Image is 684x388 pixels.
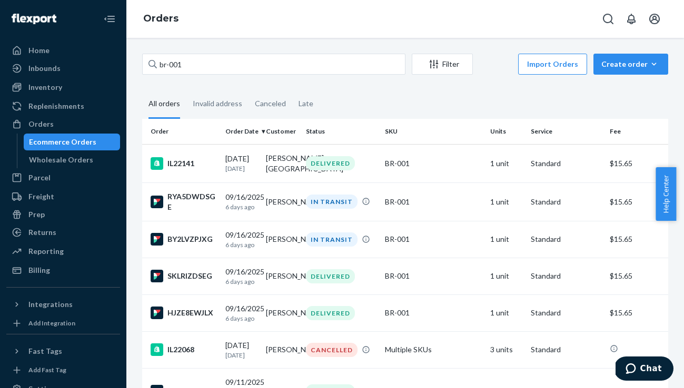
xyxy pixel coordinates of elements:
[225,303,257,323] div: 09/16/2025
[6,343,120,360] button: Fast Tags
[28,119,54,129] div: Orders
[606,182,669,221] td: $15.65
[151,157,217,170] div: IL22141
[6,296,120,313] button: Integrations
[531,308,601,318] p: Standard
[486,119,527,144] th: Units
[225,340,257,360] div: [DATE]
[12,14,56,24] img: Flexport logo
[151,191,217,212] div: RYA5DWDSGE
[143,13,179,24] a: Orders
[221,119,262,144] th: Order Date
[6,243,120,260] a: Reporting
[306,306,355,320] div: DELIVERED
[531,158,601,169] p: Standard
[135,4,187,34] ol: breadcrumbs
[28,365,66,374] div: Add Fast Tag
[486,331,527,368] td: 3 units
[29,137,96,147] div: Ecommerce Orders
[6,60,120,77] a: Inbounds
[193,90,242,117] div: Invalid address
[142,54,405,75] input: Search orders
[486,221,527,258] td: 1 unit
[28,299,73,310] div: Integrations
[385,158,482,169] div: BR-001
[644,8,665,29] button: Open account menu
[24,134,121,150] a: Ecommerce Orders
[262,294,302,331] td: [PERSON_NAME]
[225,164,257,173] p: [DATE]
[606,144,669,182] td: $15.65
[486,182,527,221] td: 1 unit
[299,90,313,117] div: Late
[99,8,120,29] button: Close Navigation
[262,182,302,221] td: [PERSON_NAME]
[266,127,298,136] div: Customer
[306,156,355,170] div: DELIVERED
[28,82,62,93] div: Inventory
[262,221,302,258] td: [PERSON_NAME]
[6,364,120,376] a: Add Fast Tag
[6,116,120,132] a: Orders
[151,343,217,356] div: IL22068
[28,227,56,238] div: Returns
[29,155,93,165] div: Wholesale Orders
[151,307,217,319] div: HJZE8EWJLX
[6,206,120,223] a: Prep
[225,277,257,286] p: 6 days ago
[302,119,381,144] th: Status
[28,346,62,356] div: Fast Tags
[486,258,527,294] td: 1 unit
[306,195,358,209] div: IN TRANSIT
[6,262,120,279] a: Billing
[6,98,120,115] a: Replenishments
[412,54,473,75] button: Filter
[306,232,358,247] div: IN TRANSIT
[255,90,286,117] div: Canceled
[598,8,619,29] button: Open Search Box
[28,319,75,328] div: Add Integration
[486,294,527,331] td: 1 unit
[606,258,669,294] td: $15.65
[6,317,120,330] a: Add Integration
[262,144,302,182] td: [PERSON_NAME]-[GEOGRAPHIC_DATA]
[531,197,601,207] p: Standard
[381,331,486,368] td: Multiple SKUs
[385,197,482,207] div: BR-001
[6,42,120,59] a: Home
[306,269,355,283] div: DELIVERED
[527,119,606,144] th: Service
[306,343,358,357] div: CANCELLED
[656,167,676,221] span: Help Center
[225,154,257,173] div: [DATE]
[151,270,217,282] div: SKLRIZDSEG
[385,271,482,281] div: BR-001
[24,151,121,168] a: Wholesale Orders
[28,191,54,202] div: Freight
[28,265,50,275] div: Billing
[28,172,51,183] div: Parcel
[148,90,180,119] div: All orders
[616,356,673,383] iframe: Opens a widget where you can chat to one of our agents
[262,258,302,294] td: [PERSON_NAME]
[518,54,587,75] button: Import Orders
[593,54,668,75] button: Create order
[531,234,601,244] p: Standard
[28,45,49,56] div: Home
[621,8,642,29] button: Open notifications
[606,221,669,258] td: $15.65
[381,119,486,144] th: SKU
[28,63,61,74] div: Inbounds
[601,59,660,69] div: Create order
[225,240,257,249] p: 6 days ago
[531,271,601,281] p: Standard
[142,119,221,144] th: Order
[225,351,257,360] p: [DATE]
[486,144,527,182] td: 1 unit
[151,233,217,246] div: BY2LVZPJXG
[606,119,669,144] th: Fee
[606,294,669,331] td: $15.65
[28,209,45,220] div: Prep
[385,234,482,244] div: BR-001
[225,267,257,286] div: 09/16/2025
